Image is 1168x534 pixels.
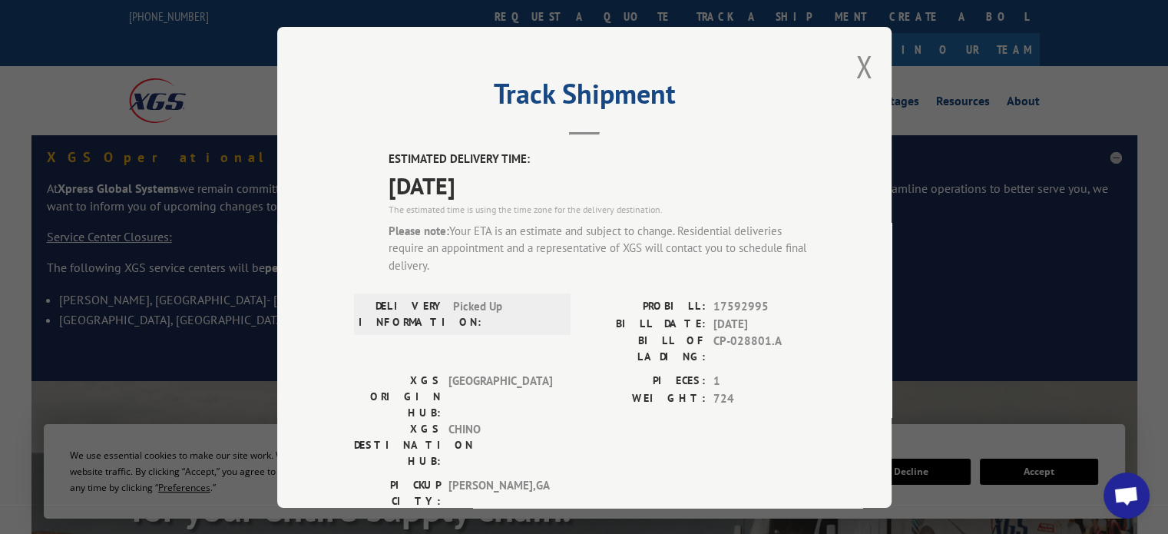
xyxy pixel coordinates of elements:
[448,373,552,421] span: [GEOGRAPHIC_DATA]
[453,298,557,330] span: Picked Up
[584,298,706,316] label: PROBILL:
[584,315,706,333] label: BILL DATE:
[354,477,441,509] label: PICKUP CITY:
[389,202,815,216] div: The estimated time is using the time zone for the delivery destination.
[354,373,441,421] label: XGS ORIGIN HUB:
[389,222,815,274] div: Your ETA is an estimate and subject to change. Residential deliveries require an appointment and ...
[389,223,449,237] strong: Please note:
[389,167,815,202] span: [DATE]
[448,477,552,509] span: [PERSON_NAME] , GA
[1103,473,1150,519] a: Open chat
[713,298,815,316] span: 17592995
[389,151,815,168] label: ESTIMATED DELIVERY TIME:
[448,421,552,469] span: CHINO
[713,315,815,333] span: [DATE]
[359,298,445,330] label: DELIVERY INFORMATION:
[713,333,815,365] span: CP-028801.A
[584,390,706,407] label: WEIGHT:
[354,83,815,112] h2: Track Shipment
[713,373,815,390] span: 1
[713,390,815,407] span: 724
[584,373,706,390] label: PIECES:
[584,333,706,365] label: BILL OF LADING:
[855,46,872,87] button: Close modal
[354,421,441,469] label: XGS DESTINATION HUB:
